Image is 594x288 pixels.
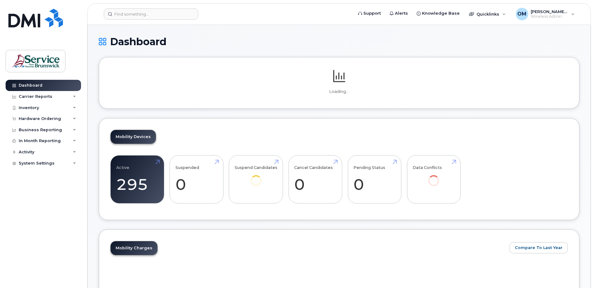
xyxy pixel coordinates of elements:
span: Compare To Last Year [515,245,563,251]
a: Data Conflicts [413,159,455,195]
a: Active 295 [116,159,158,200]
a: Pending Status 0 [353,159,395,200]
h1: Dashboard [99,36,579,47]
a: Mobility Charges [111,241,157,255]
p: Loading... [110,89,568,94]
a: Cancel Candidates 0 [294,159,336,200]
button: Compare To Last Year [510,242,568,253]
a: Suspended 0 [175,159,218,200]
a: Suspend Candidates [235,159,277,195]
a: Mobility Devices [111,130,156,144]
